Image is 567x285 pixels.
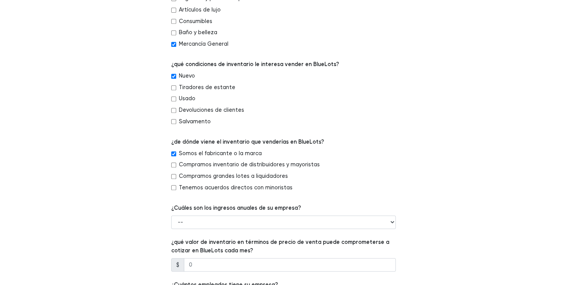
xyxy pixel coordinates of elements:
input: Baño y belleza [171,30,176,35]
label: Consumibles [179,17,212,26]
label: Tenemos acuerdos directos con minoristas [179,184,293,192]
input: 0 [184,258,396,272]
input: Consumibles [171,19,176,24]
label: Somos el fabricante o la marca [179,149,262,158]
label: Salvamento [179,118,211,126]
input: Tiradores de estante [171,85,176,90]
label: ¿qué condiciones de inventario le interesa vender en BlueLots? [171,60,339,69]
label: Baño y belleza [179,28,217,37]
input: Mercancía General [171,42,176,47]
label: ¿qué valor de inventario en términos de precio de venta puede comprometerse a cotizar en BlueLots... [171,238,396,255]
input: Nuevo [171,74,176,79]
label: Usado [179,94,195,103]
input: Compramos grandes lotes a liquidadores [171,174,176,179]
label: Tiradores de estante [179,83,235,92]
label: ¿de dónde viene el inventario que venderías en BlueLots? [171,138,324,146]
label: Compramos grandes lotes a liquidadores [179,172,288,181]
span: $ [171,258,184,272]
label: ¿Cuáles son los ingresos anuales de su empresa? [171,204,301,212]
input: Tenemos acuerdos directos con minoristas [171,185,176,190]
label: Devoluciones de clientes [179,106,244,114]
label: Nuevo [179,72,195,80]
label: Compramos inventario de distribuidores y mayoristas [179,161,320,169]
input: Artículos de lujo [171,8,176,13]
input: Usado [171,96,176,101]
input: Somos el fabricante o la marca [171,151,176,156]
input: Salvamento [171,119,176,124]
label: Mercancía General [179,40,228,48]
label: Artículos de lujo [179,6,221,14]
input: Devoluciones de clientes [171,108,176,113]
input: Compramos inventario de distribuidores y mayoristas [171,162,176,167]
